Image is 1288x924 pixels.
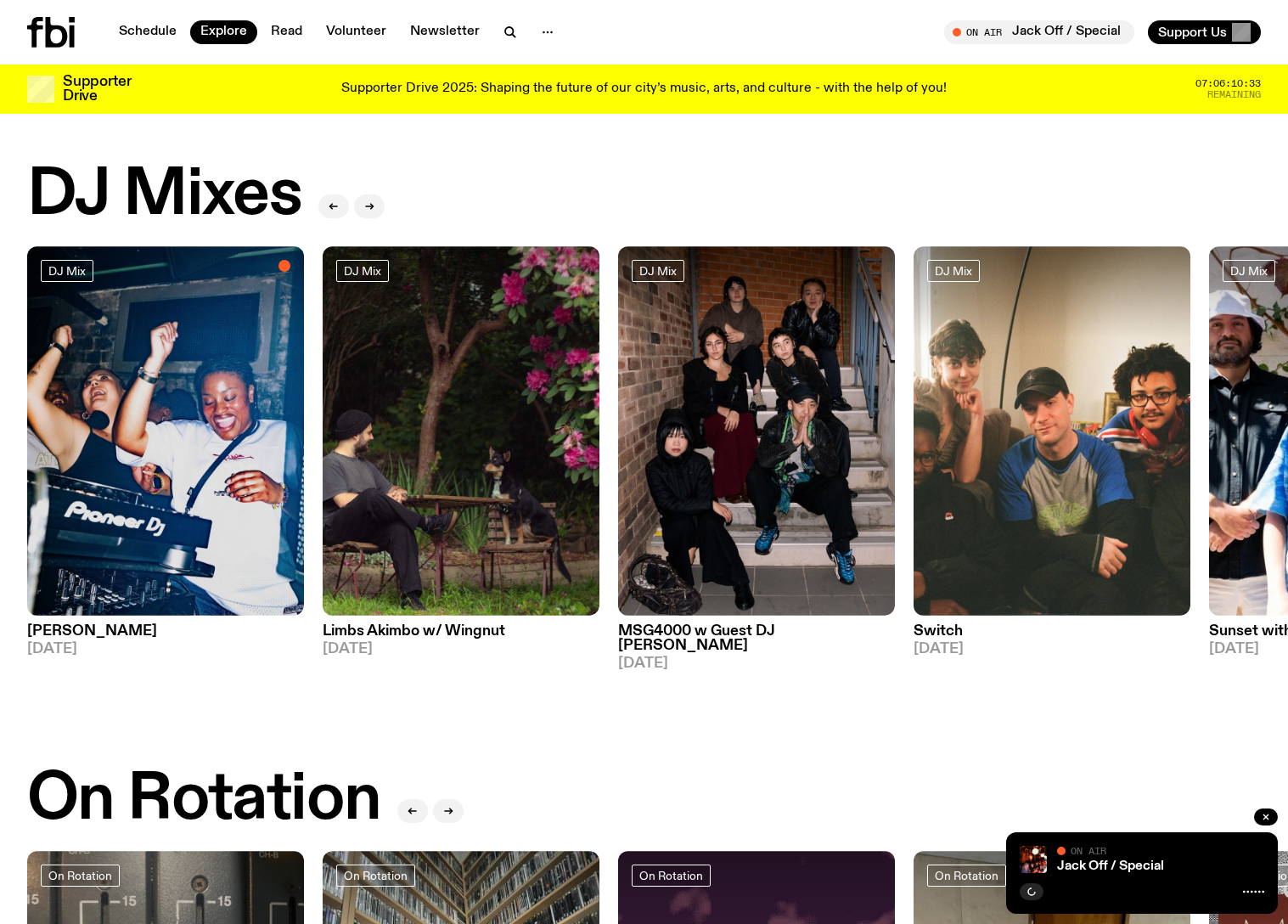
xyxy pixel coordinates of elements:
span: On Rotation [344,869,408,882]
a: Limbs Akimbo w/ Wingnut[DATE] [323,616,599,656]
a: Schedule [109,20,187,44]
span: [DATE] [323,642,599,656]
p: Supporter Drive 2025: Shaping the future of our city’s music, arts, and culture - with the help o... [341,82,947,97]
a: DJ Mix [41,260,93,282]
h3: [PERSON_NAME] [27,624,304,639]
img: A warm film photo of the switch team sitting close together. from left to right: Cedar, Lau, Sand... [914,246,1190,616]
a: [PERSON_NAME][DATE] [27,616,304,656]
a: On Rotation [41,865,120,887]
button: Support Us [1148,20,1261,44]
h2: On Rotation [27,768,380,832]
span: DJ Mix [639,264,677,277]
h3: Switch [914,624,1190,639]
span: [DATE] [27,642,304,656]
span: [DATE] [914,642,1190,656]
span: On Rotation [639,869,703,882]
h3: MSG4000 w Guest DJ [PERSON_NAME] [618,624,895,653]
a: MSG4000 w Guest DJ [PERSON_NAME][DATE] [618,616,895,671]
a: DJ Mix [336,260,389,282]
span: On Rotation [935,869,998,882]
a: Read [261,20,312,44]
span: 07:06:10:33 [1195,79,1261,88]
a: DJ Mix [1223,260,1275,282]
a: DJ Mix [632,260,684,282]
span: DJ Mix [344,264,381,277]
img: Jackson sits at an outdoor table, legs crossed and gazing at a black and brown dog also sitting a... [323,246,599,616]
a: Newsletter [400,20,490,44]
a: On Rotation [336,865,415,887]
h2: DJ Mixes [27,163,301,228]
span: Support Us [1158,25,1227,40]
span: DJ Mix [935,264,972,277]
span: On Rotation [48,869,112,882]
span: DJ Mix [1230,264,1268,277]
a: Jack Off / Special [1057,859,1164,873]
h3: Limbs Akimbo w/ Wingnut [323,624,599,639]
span: On Air [1071,845,1106,856]
a: On Rotation [632,865,711,887]
h3: Supporter Drive [63,75,131,104]
a: DJ Mix [927,260,980,282]
button: On AirJack Off / Special [944,20,1134,44]
span: DJ Mix [48,264,86,277]
a: Explore [190,20,257,44]
span: Remaining [1207,90,1261,99]
span: [DATE] [618,656,895,671]
a: Volunteer [316,20,397,44]
a: On Rotation [927,865,1006,887]
a: Switch[DATE] [914,616,1190,656]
